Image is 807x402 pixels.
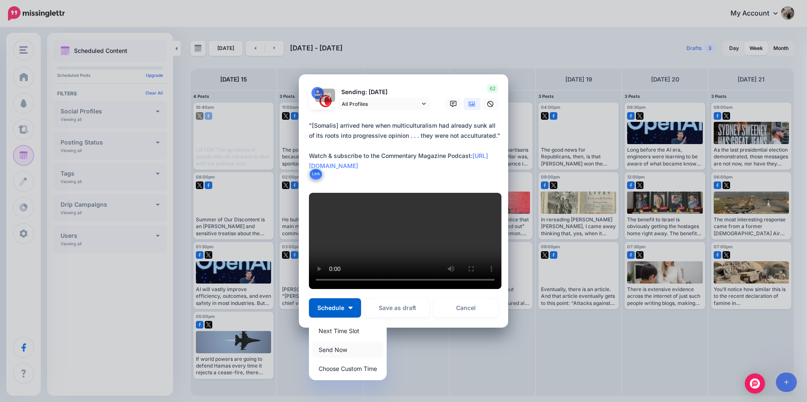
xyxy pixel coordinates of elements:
a: Send Now [312,342,383,358]
a: All Profiles [338,98,430,110]
a: Next Time Slot [312,323,383,339]
span: 62 [487,84,498,93]
button: Schedule [309,298,361,318]
div: "[Somalis] arrived here when multiculturalism had already sunk all of its roots into progressive ... [309,121,502,171]
div: Open Intercom Messenger [745,373,765,394]
img: arrow-down-white.png [348,307,353,309]
div: Schedule [309,319,387,380]
p: Sending: [DATE] [338,87,430,97]
button: Save as draft [365,298,430,318]
button: Link [309,168,323,180]
a: Choose Custom Time [312,360,383,377]
img: user_default_image.png [311,87,324,99]
span: Schedule [317,305,344,311]
span: All Profiles [342,100,420,108]
a: Cancel [434,298,498,318]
